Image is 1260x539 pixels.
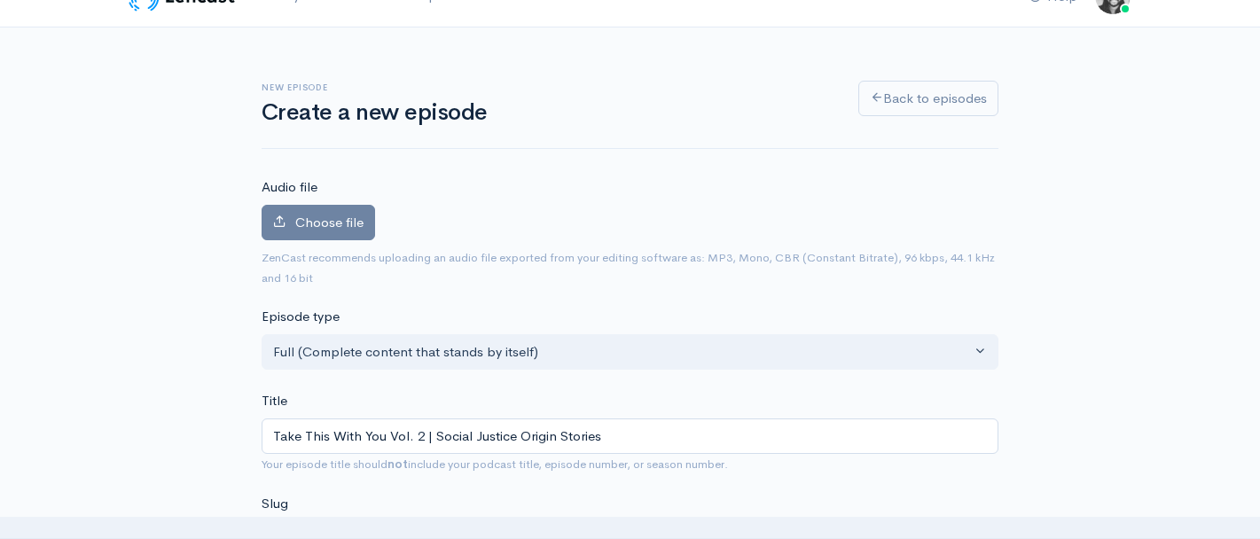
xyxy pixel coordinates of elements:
label: Episode type [262,307,340,327]
label: Audio file [262,177,317,198]
small: Your episode title should include your podcast title, episode number, or season number. [262,457,728,472]
h6: New episode [262,82,837,92]
strong: not [387,457,408,472]
span: Choose file [295,214,364,230]
div: Full (Complete content that stands by itself) [273,342,971,363]
label: Title [262,391,287,411]
small: ZenCast recommends uploading an audio file exported from your editing software as: MP3, Mono, CBR... [262,250,995,285]
input: What is the episode's title? [262,418,998,455]
h1: Create a new episode [262,100,837,126]
a: Back to episodes [858,81,998,117]
label: Slug [262,494,288,514]
button: Full (Complete content that stands by itself) [262,334,998,371]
